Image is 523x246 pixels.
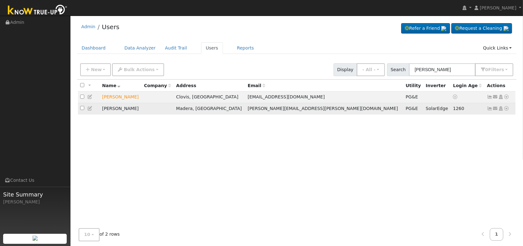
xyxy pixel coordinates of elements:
[488,67,504,72] span: Filter
[87,94,93,99] a: Edit User
[498,106,504,111] a: Login As
[174,103,246,114] td: Madera, [GEOGRAPHIC_DATA]
[3,190,67,199] span: Site Summary
[493,94,498,100] a: mselkins@gmail.com
[478,42,516,54] a: Quick Links
[81,24,96,29] a: Admin
[102,83,121,88] span: Name
[100,103,142,114] td: [PERSON_NAME]
[248,94,325,99] span: [EMAIL_ADDRESS][DOMAIN_NAME]
[120,42,160,54] a: Data Analyzer
[248,83,265,88] span: Email
[504,94,510,100] a: Other actions
[33,236,38,241] img: retrieve
[441,26,446,31] img: retrieve
[426,82,448,89] div: Inverter
[5,3,70,18] img: Know True-Up
[426,106,448,111] span: SolarEdge
[406,106,418,111] span: PG&E
[248,106,398,111] span: [PERSON_NAME][EMAIL_ADDRESS][PERSON_NAME][DOMAIN_NAME]
[176,82,243,89] div: Address
[334,63,357,76] span: Display
[451,23,512,34] a: Request a Cleaning
[201,42,223,54] a: Users
[498,94,504,99] a: Login As
[480,5,516,10] span: [PERSON_NAME]
[504,26,509,31] img: retrieve
[144,83,171,88] span: Company name
[87,106,93,111] a: Edit User
[453,83,482,88] span: Days since last login
[91,67,101,72] span: New
[77,42,111,54] a: Dashboard
[232,42,259,54] a: Reports
[124,67,155,72] span: Bulk Actions
[487,82,513,89] div: Actions
[406,94,418,99] span: PG&E
[493,105,498,112] a: rachel.greig@hotmail.com
[487,94,493,99] a: Show Graph
[387,63,409,76] span: Search
[3,199,67,205] div: [PERSON_NAME]
[80,63,111,76] button: New
[357,63,385,76] button: - All -
[453,106,464,111] span: 04/11/2022 10:08:47 AM
[401,23,450,34] a: Refer a Friend
[112,63,164,76] button: Bulk Actions
[475,63,513,76] button: 0Filters
[79,228,100,241] button: 10
[453,94,459,99] a: No login access
[406,82,421,89] div: Utility
[501,67,504,72] span: s
[100,92,142,103] td: Lead
[84,232,91,237] span: 10
[504,105,510,112] a: Other actions
[174,92,246,103] td: Clovis, [GEOGRAPHIC_DATA]
[160,42,192,54] a: Audit Trail
[490,228,504,241] a: 1
[79,228,120,241] span: of 2 rows
[102,23,119,31] a: Users
[487,106,493,111] a: Show Graph
[409,63,475,76] input: Search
